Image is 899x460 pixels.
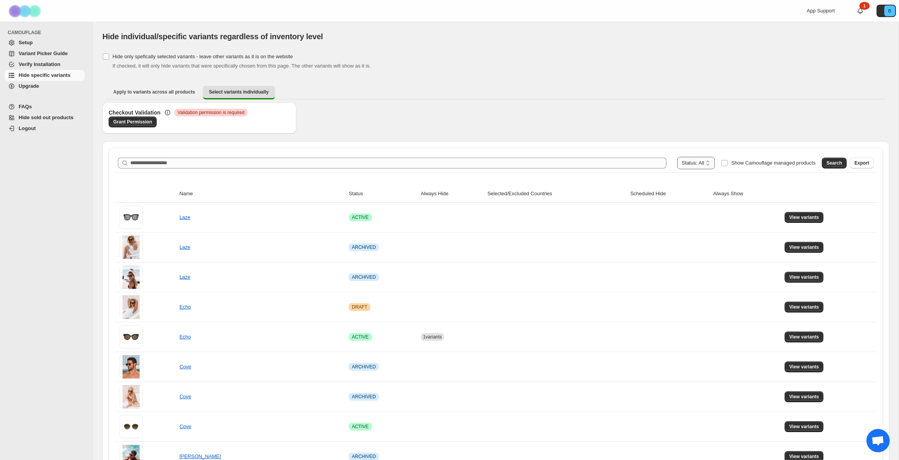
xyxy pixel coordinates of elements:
[19,83,39,89] span: Upgrade
[866,429,890,452] div: Open chat
[352,244,376,250] span: ARCHIVED
[8,30,88,36] span: CAMOUFLAGE
[203,86,275,99] button: Select variants individually
[884,5,895,16] span: Avatar with initials B
[352,424,368,430] span: ACTIVE
[785,332,824,342] button: View variants
[346,185,418,203] th: Status
[789,334,819,340] span: View variants
[5,123,85,134] a: Logout
[19,72,71,78] span: Hide specific variants
[112,54,293,59] span: Hide only spefically selected variants - leave other variants as it is on the website
[19,50,67,56] span: Variant Picker Guide
[19,61,61,67] span: Verify Installation
[485,185,628,203] th: Selected/Excluded Countries
[785,272,824,283] button: View variants
[352,453,376,460] span: ARCHIVED
[113,119,152,125] span: Grant Permission
[418,185,485,203] th: Always Hide
[789,364,819,370] span: View variants
[180,304,191,310] a: Echo
[352,304,367,310] span: DRAFT
[5,59,85,70] a: Verify Installation
[5,37,85,48] a: Setup
[877,5,896,17] button: Avatar with initials B
[5,101,85,112] a: FAQs
[6,0,45,22] img: Camouflage
[822,158,847,168] button: Search
[888,9,891,13] text: B
[807,8,835,14] span: App Support
[19,40,33,45] span: Setup
[19,115,74,120] span: Hide sold out products
[785,242,824,253] button: View variants
[711,185,782,203] th: Always Show
[731,160,816,166] span: Show Camouflage managed products
[5,70,85,81] a: Hide specific variants
[19,104,32,109] span: FAQs
[180,424,191,429] a: Cove
[789,394,819,400] span: View variants
[180,364,191,370] a: Cove
[856,7,864,15] a: 1
[854,160,869,166] span: Export
[180,453,221,459] a: [PERSON_NAME]
[352,214,368,220] span: ACTIVE
[19,125,36,131] span: Logout
[859,2,870,10] div: 1
[785,361,824,372] button: View variants
[628,185,711,203] th: Scheduled Hide
[5,48,85,59] a: Variant Picker Guide
[112,63,371,69] span: If checked, it will only hide variants that were specifically chosen from this page. The other va...
[789,274,819,280] span: View variants
[5,112,85,123] a: Hide sold out products
[180,214,190,220] a: Laze
[180,274,190,280] a: Laze
[107,86,201,98] button: Apply to variants across all products
[785,212,824,223] button: View variants
[789,424,819,430] span: View variants
[789,214,819,220] span: View variants
[102,32,323,41] span: Hide individual/specific variants regardless of inventory level
[785,302,824,312] button: View variants
[209,89,269,95] span: Select variants individually
[180,244,190,250] a: Laze
[177,185,347,203] th: Name
[352,274,376,280] span: ARCHIVED
[180,334,191,340] a: Echo
[789,304,819,310] span: View variants
[352,334,368,340] span: ACTIVE
[180,394,191,399] a: Cove
[785,391,824,402] button: View variants
[5,81,85,92] a: Upgrade
[826,160,842,166] span: Search
[109,109,161,116] h3: Checkout Validation
[109,116,157,127] a: Grant Permission
[352,394,376,400] span: ARCHIVED
[423,334,442,340] span: 1 variants
[178,109,245,116] span: Validation permission is required
[352,364,376,370] span: ARCHIVED
[113,89,195,95] span: Apply to variants across all products
[850,158,874,168] button: Export
[789,244,819,250] span: View variants
[785,421,824,432] button: View variants
[789,453,819,460] span: View variants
